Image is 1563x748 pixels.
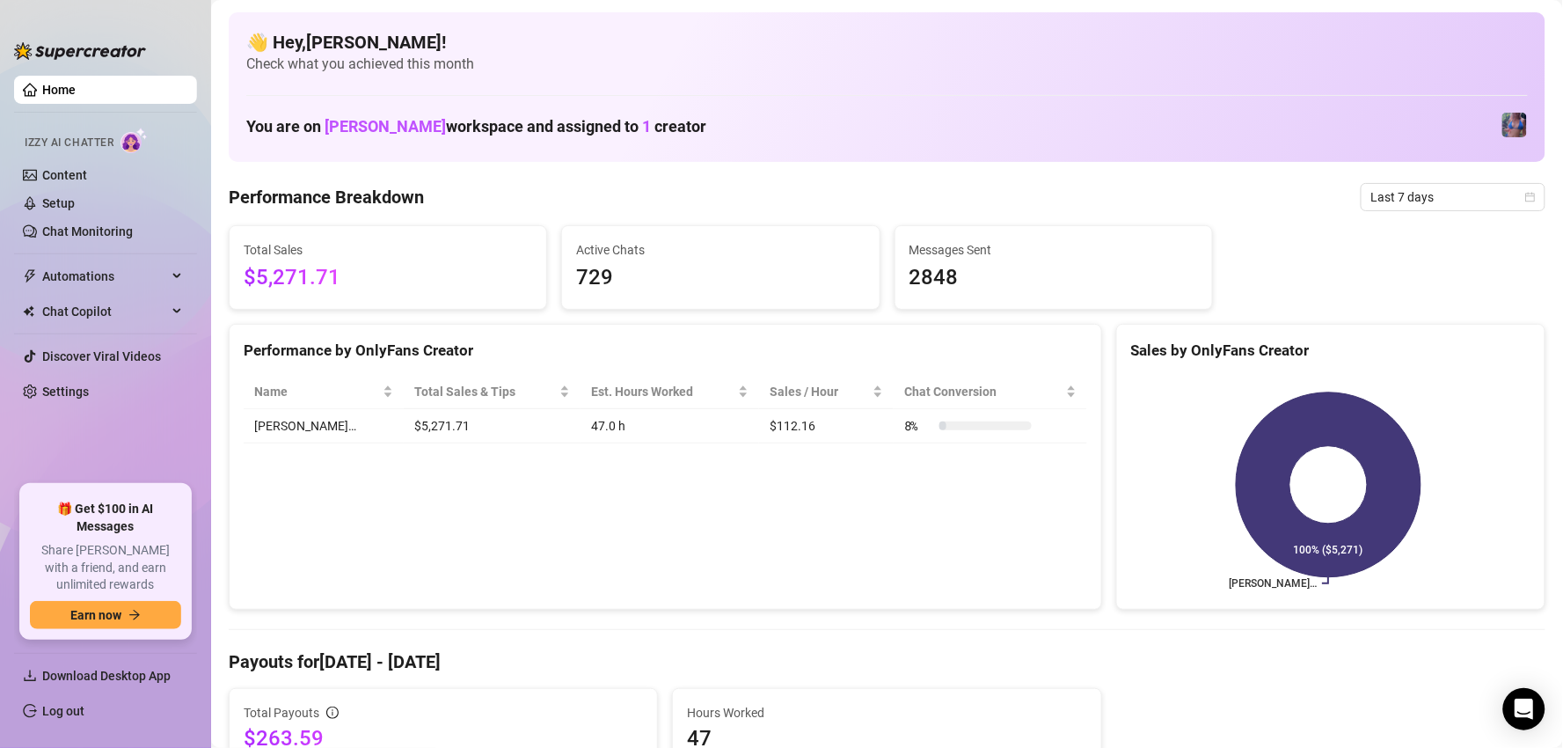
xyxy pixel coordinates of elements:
[244,409,404,444] td: [PERSON_NAME]…
[246,30,1528,55] h4: 👋 Hey, [PERSON_NAME] !
[759,375,894,409] th: Sales / Hour
[246,55,1528,74] span: Check what you achieved this month
[326,707,339,719] span: info-circle
[30,542,181,594] span: Share [PERSON_NAME] with a friend, and earn unlimited rewards
[70,608,121,622] span: Earn now
[770,382,869,401] span: Sales / Hour
[42,669,171,683] span: Download Desktop App
[42,297,167,326] span: Chat Copilot
[1503,688,1545,730] div: Open Intercom Messenger
[30,601,181,629] button: Earn nowarrow-right
[42,704,84,718] a: Log out
[254,382,379,401] span: Name
[904,416,932,436] span: 8 %
[642,117,651,136] span: 1
[759,409,894,444] td: $112.16
[42,224,133,238] a: Chat Monitoring
[42,168,87,182] a: Content
[229,649,1545,674] h4: Payouts for [DATE] - [DATE]
[244,703,319,722] span: Total Payouts
[229,185,424,209] h4: Performance Breakdown
[404,375,581,409] th: Total Sales & Tips
[591,382,734,401] div: Est. Hours Worked
[581,409,759,444] td: 47.0 h
[25,135,113,151] span: Izzy AI Chatter
[1229,577,1317,590] text: [PERSON_NAME]…
[404,409,581,444] td: $5,271.71
[576,261,865,295] span: 729
[904,382,1063,401] span: Chat Conversion
[687,703,1086,722] span: Hours Worked
[246,117,706,136] h1: You are on workspace and assigned to creator
[244,375,404,409] th: Name
[1371,184,1535,210] span: Last 7 days
[42,83,76,97] a: Home
[576,240,865,260] span: Active Chats
[1502,113,1527,137] img: Jaylie
[894,375,1087,409] th: Chat Conversion
[42,262,167,290] span: Automations
[14,42,146,60] img: logo-BBDzfeDw.svg
[244,240,532,260] span: Total Sales
[121,128,148,153] img: AI Chatter
[244,261,532,295] span: $5,271.71
[23,305,34,318] img: Chat Copilot
[42,349,161,363] a: Discover Viral Videos
[1131,339,1530,363] div: Sales by OnlyFans Creator
[325,117,446,136] span: [PERSON_NAME]
[909,261,1198,295] span: 2848
[909,240,1198,260] span: Messages Sent
[23,669,37,683] span: download
[42,196,75,210] a: Setup
[414,382,556,401] span: Total Sales & Tips
[1525,192,1536,202] span: calendar
[23,269,37,283] span: thunderbolt
[42,385,89,399] a: Settings
[128,609,141,621] span: arrow-right
[244,339,1087,363] div: Performance by OnlyFans Creator
[30,501,181,535] span: 🎁 Get $100 in AI Messages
